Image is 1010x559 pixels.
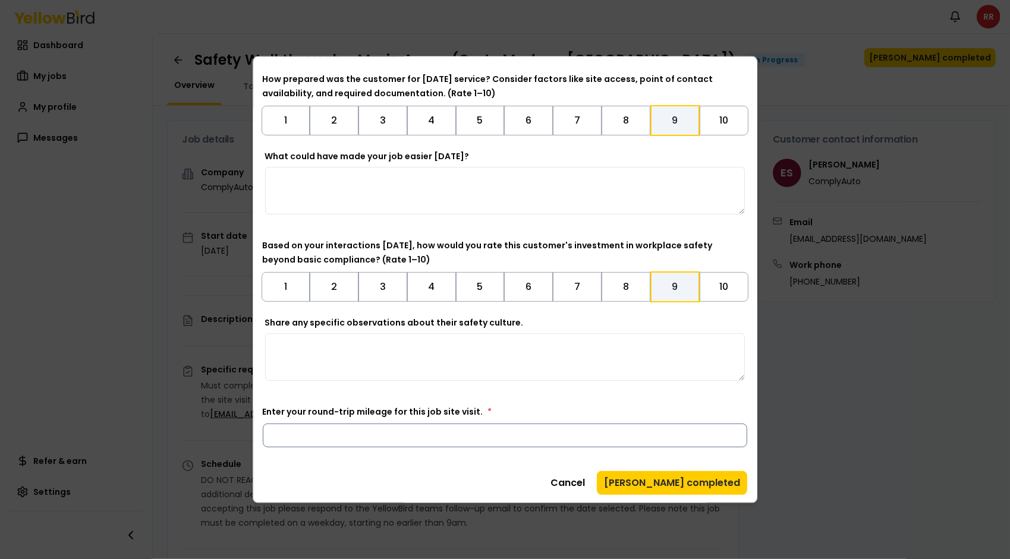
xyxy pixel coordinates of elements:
[407,271,456,301] button: Toggle 4
[456,105,505,135] button: Toggle 5
[262,105,310,135] button: Toggle 1
[358,105,407,135] button: Toggle 3
[262,271,310,301] button: Toggle 1
[263,239,713,265] label: Based on your interactions [DATE], how would you rate this customer's investment in workplace saf...
[650,271,700,302] button: Toggle 9
[407,105,456,135] button: Toggle 4
[602,271,650,301] button: Toggle 8
[553,271,602,301] button: Toggle 7
[597,470,747,494] button: [PERSON_NAME] completed
[602,105,650,135] button: Toggle 8
[263,72,713,99] label: How prepared was the customer for [DATE] service? Consider factors like site access, point of con...
[456,271,505,301] button: Toggle 5
[700,105,749,135] button: Toggle 10
[543,470,592,494] button: Cancel
[505,105,553,135] button: Toggle 6
[263,405,492,417] label: Enter your round-trip mileage for this job site visit.
[265,316,524,328] label: Share any specific observations about their safety culture.
[265,150,470,162] label: What could have made your job easier [DATE]?
[553,105,602,135] button: Toggle 7
[505,271,553,301] button: Toggle 6
[700,271,749,301] button: Toggle 10
[358,271,407,301] button: Toggle 3
[650,105,700,135] button: Toggle 9
[310,271,359,301] button: Toggle 2
[310,105,359,135] button: Toggle 2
